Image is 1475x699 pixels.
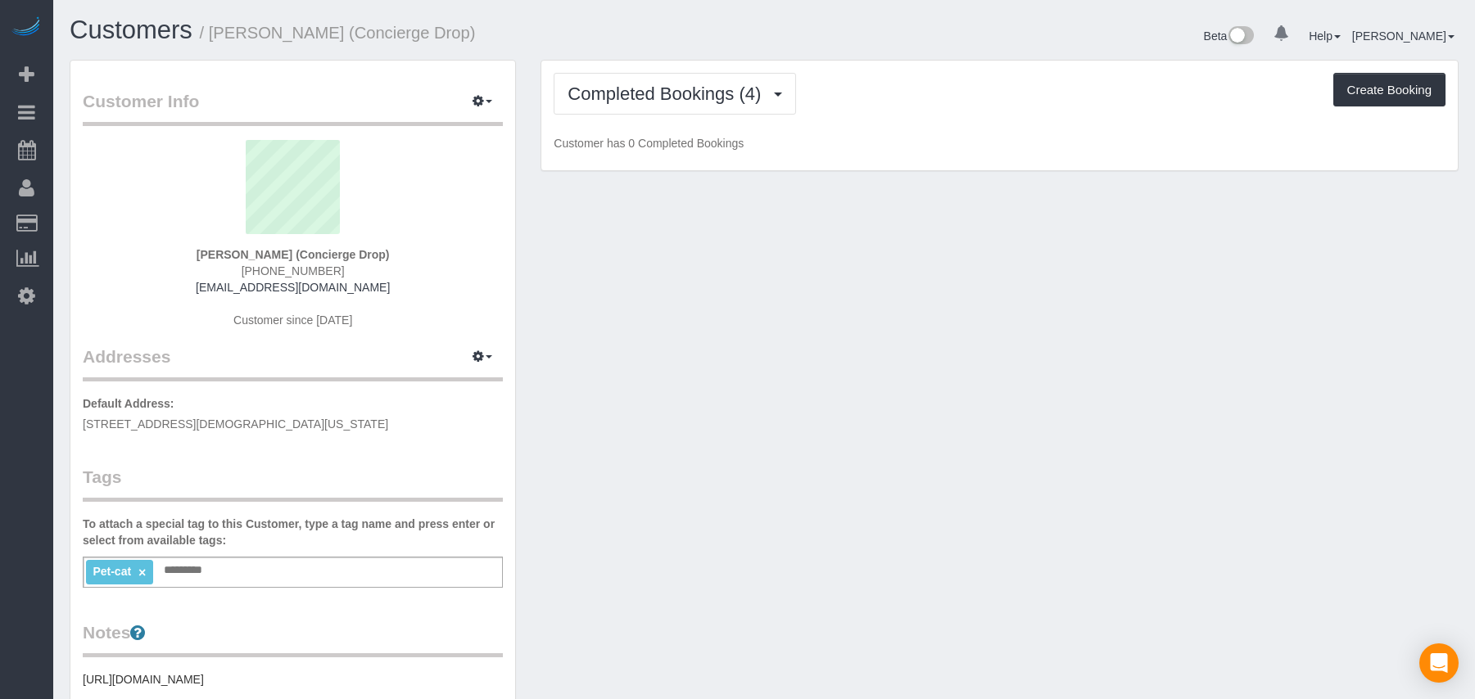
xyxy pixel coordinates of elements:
[83,89,503,126] legend: Customer Info
[1352,29,1455,43] a: [PERSON_NAME]
[200,24,476,42] small: / [PERSON_NAME] (Concierge Drop)
[93,565,131,578] span: Pet-cat
[83,395,174,412] label: Default Address:
[10,16,43,39] img: Automaid Logo
[233,313,352,327] span: Customer since [DATE]
[1309,29,1341,43] a: Help
[83,620,503,657] legend: Notes
[1333,73,1446,107] button: Create Booking
[83,465,503,502] legend: Tags
[1419,643,1459,683] div: Open Intercom Messenger
[242,264,345,277] span: [PHONE_NUMBER]
[70,16,192,44] a: Customers
[1227,26,1254,47] img: New interface
[554,135,1446,151] p: Customer has 0 Completed Bookings
[197,248,390,261] strong: [PERSON_NAME] (Concierge Drop)
[554,73,796,115] button: Completed Bookings (4)
[83,417,388,431] span: [STREET_ADDRESS][DEMOGRAPHIC_DATA][US_STATE]
[83,516,503,548] label: To attach a special tag to this Customer, type a tag name and press enter or select from availabl...
[1204,29,1255,43] a: Beta
[568,83,769,104] span: Completed Bookings (4)
[196,281,390,294] a: [EMAIL_ADDRESS][DOMAIN_NAME]
[138,566,146,579] a: ×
